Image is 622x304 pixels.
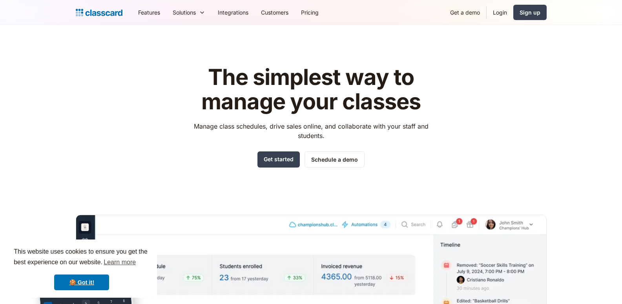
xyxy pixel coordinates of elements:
div: Solutions [166,4,212,21]
a: Features [132,4,166,21]
a: home [76,7,122,18]
p: Manage class schedules, drive sales online, and collaborate with your staff and students. [186,122,436,140]
span: This website uses cookies to ensure you get the best experience on our website. [14,247,150,268]
a: Login [487,4,513,21]
div: cookieconsent [6,240,157,298]
a: Get started [257,151,300,168]
a: Schedule a demo [305,151,365,168]
a: Sign up [513,5,547,20]
a: Customers [255,4,295,21]
div: Sign up [520,8,540,17]
a: dismiss cookie message [54,275,109,290]
a: Pricing [295,4,325,21]
a: Integrations [212,4,255,21]
a: Get a demo [444,4,486,21]
a: learn more about cookies [102,256,137,268]
h1: The simplest way to manage your classes [186,65,436,114]
div: Solutions [173,8,196,17]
